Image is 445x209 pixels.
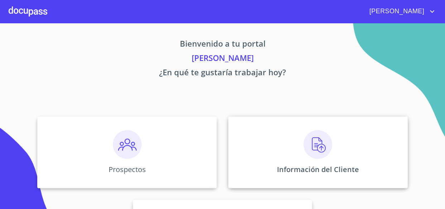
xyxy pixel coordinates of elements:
p: Prospectos [109,165,146,174]
p: Bienvenido a tu portal [9,38,436,52]
p: Información del Cliente [277,165,359,174]
button: account of current user [364,6,436,17]
img: prospectos.png [113,130,142,159]
p: ¿En qué te gustaría trabajar hoy? [9,66,436,81]
span: [PERSON_NAME] [364,6,428,17]
img: carga.png [303,130,332,159]
p: [PERSON_NAME] [9,52,436,66]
